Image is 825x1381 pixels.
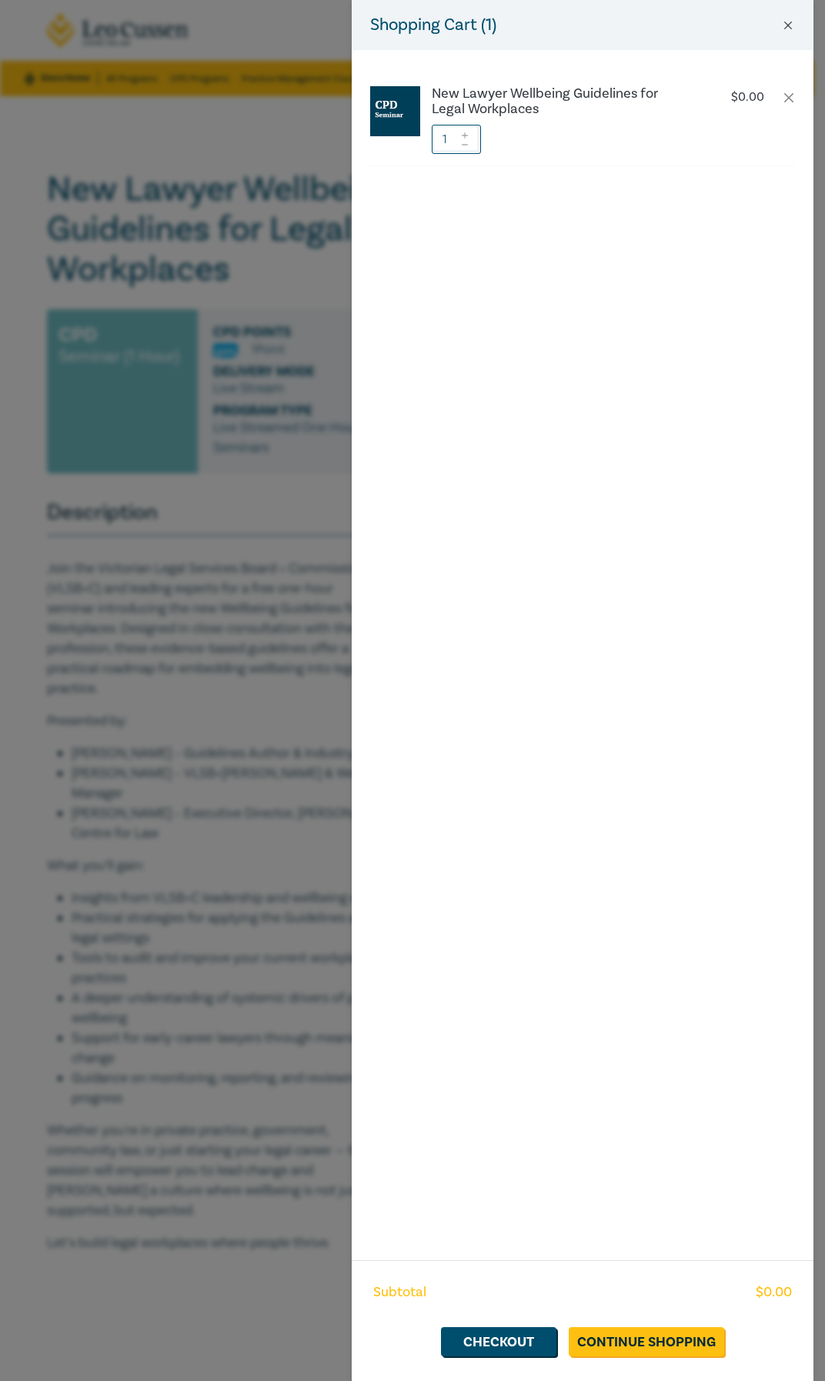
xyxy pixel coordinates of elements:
img: CPD%20Seminar.jpg [370,86,420,136]
button: Close [781,18,795,32]
h5: Shopping Cart ( 1 ) [370,12,496,38]
input: 1 [432,125,481,154]
span: $ 0.00 [756,1282,792,1302]
a: New Lawyer Wellbeing Guidelines for Legal Workplaces [432,86,687,117]
a: Continue Shopping [569,1327,724,1356]
a: Checkout [441,1327,556,1356]
span: Subtotal [373,1282,426,1302]
p: $ 0.00 [731,90,764,105]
